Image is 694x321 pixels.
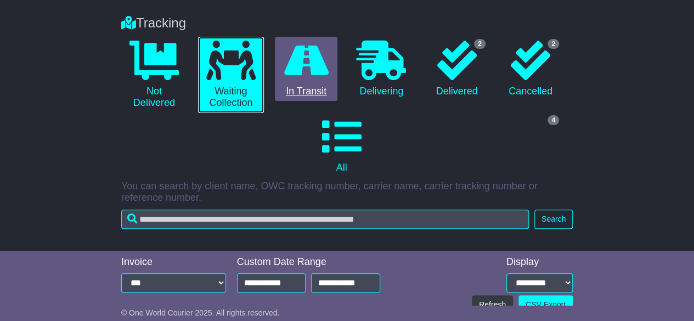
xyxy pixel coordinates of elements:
[121,181,573,204] p: You can search by client name, OWC tracking number, carrier name, carrier tracking number or refe...
[121,37,187,113] a: Not Delivered
[237,256,380,268] div: Custom Date Range
[548,115,559,125] span: 4
[518,295,573,314] a: CSV Export
[275,37,337,102] a: In Transit
[499,37,562,102] a: 2 Cancelled
[121,308,280,317] span: © One World Courier 2025. All rights reserved.
[198,37,264,113] a: Waiting Collection
[534,210,573,229] button: Search
[472,295,513,314] button: Refresh
[506,256,573,268] div: Display
[348,37,414,102] a: Delivering
[474,39,486,49] span: 2
[425,37,488,102] a: 2 Delivered
[121,256,226,268] div: Invoice
[121,113,562,178] a: 4 All
[548,39,559,49] span: 2
[116,15,578,31] div: Tracking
